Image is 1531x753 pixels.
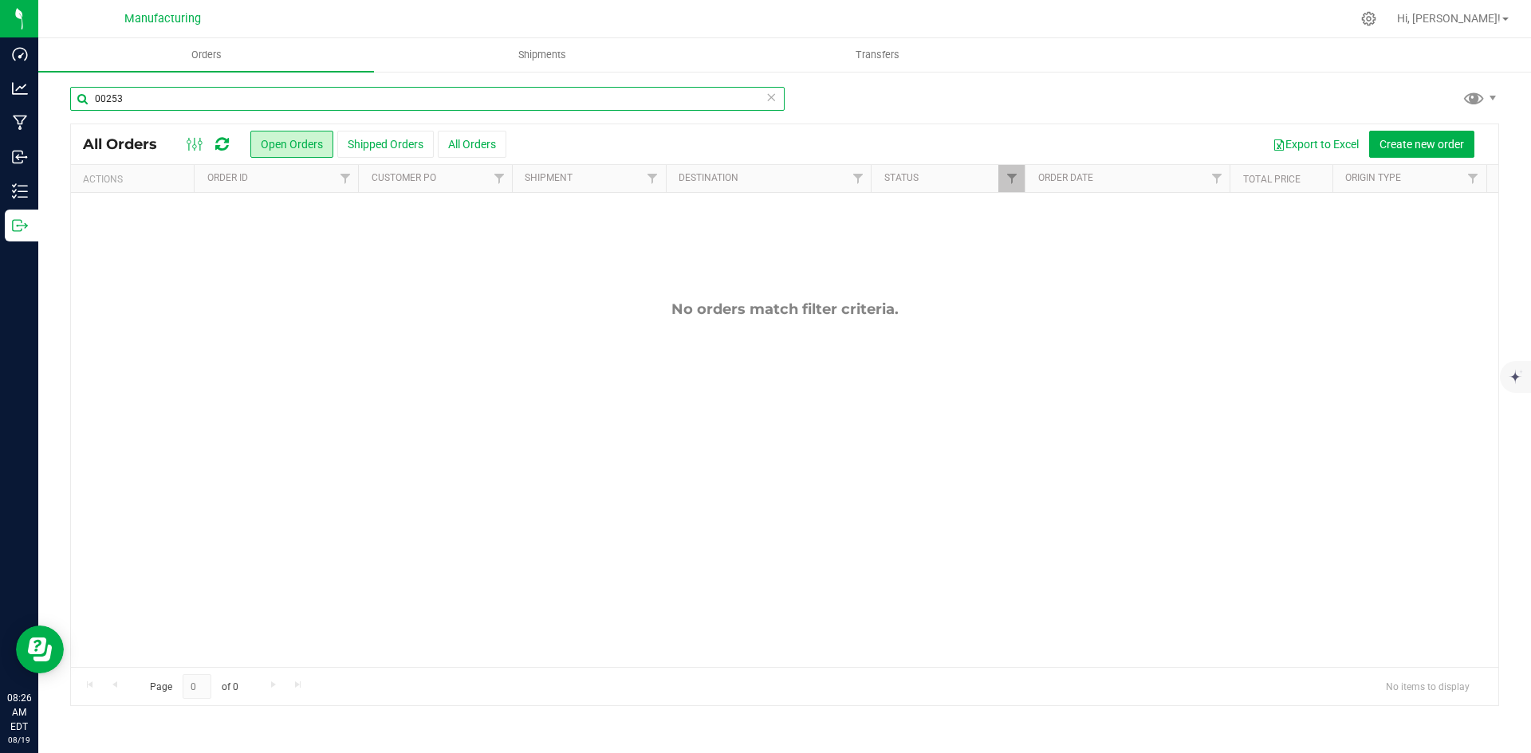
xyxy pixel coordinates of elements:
a: Filter [640,165,666,192]
button: Export to Excel [1262,131,1369,158]
a: Status [884,172,919,183]
a: Shipment [525,172,573,183]
iframe: Resource center [16,626,64,673]
button: Create new order [1369,131,1474,158]
span: Transfers [834,48,921,62]
a: Total Price [1243,174,1301,185]
inline-svg: Outbound [12,218,28,233]
a: Filter [844,165,871,192]
a: Filter [1203,165,1230,192]
a: Order Date [1038,172,1093,183]
inline-svg: Inbound [12,149,28,165]
span: Page of 0 [136,674,251,699]
span: Create new order [1379,138,1464,151]
span: Shipments [497,48,588,62]
inline-svg: Manufacturing [12,115,28,131]
inline-svg: Analytics [12,80,28,96]
span: All Orders [83,135,173,153]
p: 08:26 AM EDT [7,691,31,734]
a: Filter [332,165,358,192]
a: Filter [998,165,1025,192]
span: Manufacturing [124,12,201,25]
span: No items to display [1373,674,1482,698]
a: Filter [486,165,512,192]
input: Search Order ID, Destination, Customer PO... [70,87,785,111]
a: Customer PO [372,172,436,183]
a: Transfers [710,38,1045,72]
a: Destination [679,172,738,183]
button: Open Orders [250,131,333,158]
div: No orders match filter criteria. [71,300,1498,318]
div: Actions [83,174,188,185]
span: Orders [170,48,243,62]
div: Manage settings [1359,11,1379,26]
span: Hi, [PERSON_NAME]! [1397,12,1501,25]
a: Filter [1460,165,1486,192]
a: Shipments [374,38,710,72]
button: Shipped Orders [337,131,434,158]
p: 08/19 [7,734,31,746]
inline-svg: Dashboard [12,46,28,62]
a: Orders [38,38,374,72]
inline-svg: Inventory [12,183,28,199]
button: All Orders [438,131,506,158]
a: Origin Type [1345,172,1401,183]
span: Clear [765,87,777,108]
a: Order ID [207,172,248,183]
